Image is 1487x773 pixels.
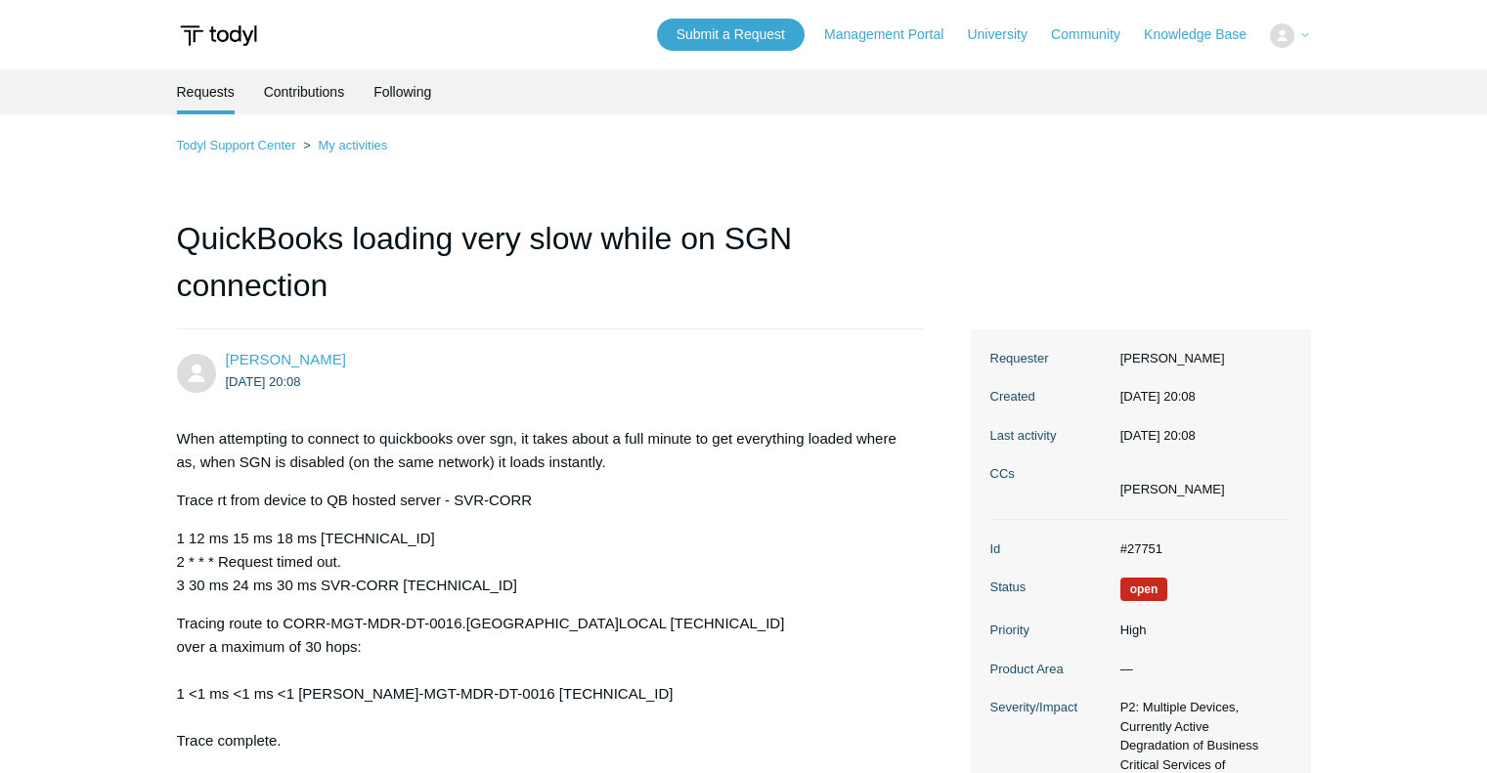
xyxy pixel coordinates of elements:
[990,387,1111,407] dt: Created
[990,578,1111,597] dt: Status
[177,527,906,597] p: 1 12 ms 15 ms 18 ms [TECHNICAL_ID] 2 * * * Request timed out. 3 30 ms 24 ms 30 ms SVR-CORR [TECHN...
[299,138,387,152] li: My activities
[990,349,1111,368] dt: Requester
[177,18,260,54] img: Todyl Support Center Help Center home page
[1111,621,1291,640] dd: High
[1051,24,1140,45] a: Community
[177,612,906,752] p: Tracing route to CORR-MGT-MDR-DT-0016.[GEOGRAPHIC_DATA]LOCAL [TECHNICAL_ID] over a maximum of 30 ...
[226,351,346,367] span: Nick Boggs
[1111,349,1291,368] dd: [PERSON_NAME]
[318,138,387,152] a: My activities
[1120,428,1196,443] time: 2025-08-28T20:08:29+00:00
[1120,389,1196,404] time: 2025-08-28T20:08:29+00:00
[177,138,300,152] li: Todyl Support Center
[177,138,296,152] a: Todyl Support Center
[177,69,235,114] li: Requests
[990,660,1111,679] dt: Product Area
[1120,480,1225,499] li: Jerry Macy
[824,24,963,45] a: Management Portal
[1111,660,1291,679] dd: —
[990,621,1111,640] dt: Priority
[990,426,1111,446] dt: Last activity
[177,427,906,474] p: When attempting to connect to quickbooks over sgn, it takes about a full minute to get everything...
[1144,24,1266,45] a: Knowledge Base
[226,374,301,389] time: 2025-08-28T20:08:29Z
[373,69,431,114] a: Following
[990,698,1111,717] dt: Severity/Impact
[967,24,1046,45] a: University
[226,351,346,367] a: [PERSON_NAME]
[990,464,1111,484] dt: CCs
[1120,578,1168,601] span: We are working on a response for you
[177,489,906,512] p: Trace rt from device to QB hosted server - SVR-CORR
[264,69,345,114] a: Contributions
[1111,539,1291,559] dd: #27751
[657,19,805,51] a: Submit a Request
[990,539,1111,559] dt: Id
[177,215,926,329] h1: QuickBooks loading very slow while on SGN connection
